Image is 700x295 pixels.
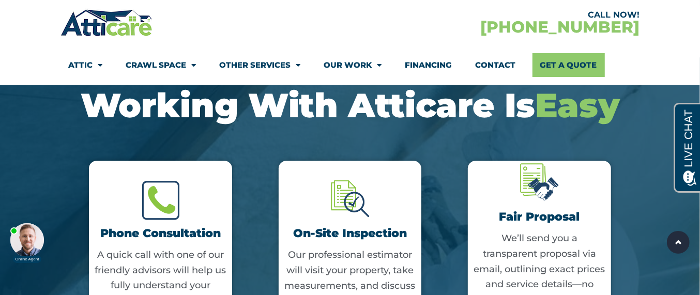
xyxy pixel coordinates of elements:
[126,53,196,77] a: Crawl Space
[475,53,515,77] a: Contact
[66,88,634,122] h2: Working With Atticare Is
[100,226,221,240] a: Phone Consultation
[535,85,619,126] span: Easy
[293,226,407,240] a: On-Site Inspection
[499,210,580,224] a: Fair Proposal
[5,202,62,264] iframe: Chat Invitation
[405,53,452,77] a: Financing
[532,53,605,77] a: Get A Quote
[219,53,300,77] a: Other Services
[350,11,640,19] div: CALL NOW!
[25,8,83,21] span: Opens a chat window
[324,53,382,77] a: Our Work
[68,53,102,77] a: Attic
[68,53,632,77] nav: Menu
